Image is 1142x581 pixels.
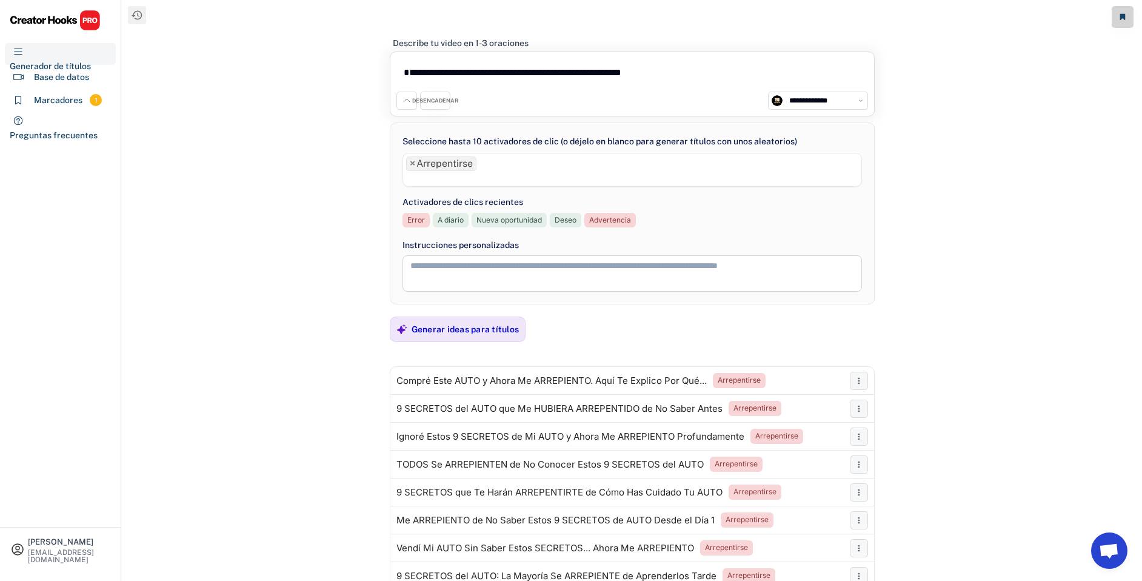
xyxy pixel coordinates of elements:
[396,542,694,554] font: Vendí Mi AUTO Sin Saber Estos SECRETOS... Ahora Me ARREPIENTO
[396,431,744,442] font: Ignoré Estos 9 SECRETOS de Mi AUTO y Ahora Me ARREPIENTO Profundamente
[476,215,542,224] font: Nueva oportunidad
[396,458,704,470] font: TODOS Se ARREPIENTEN de No Conocer Estos 9 SECRETOS del AUTO
[10,130,98,140] font: Preguntas frecuentes
[438,215,464,224] font: A diario
[416,158,473,169] font: Arrepentirse
[772,95,783,106] img: channels4_profile.jpg
[705,543,748,552] font: Arrepentirse
[28,548,94,564] font: [EMAIL_ADDRESS][DOMAIN_NAME]
[715,459,758,468] font: Arrepentirse
[726,515,769,524] font: Arrepentirse
[396,514,715,526] font: Me ARREPIENTO de No Saber Estos 9 SECRETOS de AUTO Desde el Día 1
[412,324,519,334] font: Generar ideas para títulos
[402,240,519,250] font: Instrucciones personalizadas
[34,95,82,105] font: Marcadores
[396,375,707,386] font: Compré Este AUTO y Ahora Me ARREPIENTO. Aquí Te Explico Por Qué...
[34,72,89,82] font: Base de datos
[410,158,415,169] font: ×
[733,403,776,412] font: Arrepentirse
[28,537,93,546] font: [PERSON_NAME]
[10,10,101,31] img: CHPRO%20Logo.svg
[402,136,797,146] font: Seleccione hasta 10 activadores de clic (o déjelo en blanco para generar títulos con unos aleator...
[396,403,723,414] font: 9 SECRETOS del AUTO que Me HUBIERA ARREPENTIDO de No Saber Antes
[393,38,529,48] font: Describe tu video en 1-3 oraciones
[95,96,98,104] font: 1
[407,215,425,224] font: Error
[589,215,631,224] font: Advertencia
[396,486,723,498] font: 9 SECRETOS que Te Harán ARREPENTIRTE de Cómo Has Cuidado Tu AUTO
[1091,532,1127,569] a: Chat abierto
[402,197,523,207] font: Activadores de clics recientes
[412,97,458,104] font: DESENCADENAR
[555,215,576,224] font: Deseo
[10,61,91,71] font: Generador de títulos
[755,431,798,440] font: Arrepentirse
[718,375,761,385] font: Arrepentirse
[727,571,770,580] font: Arrepentirse
[733,487,776,496] font: Arrepentirse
